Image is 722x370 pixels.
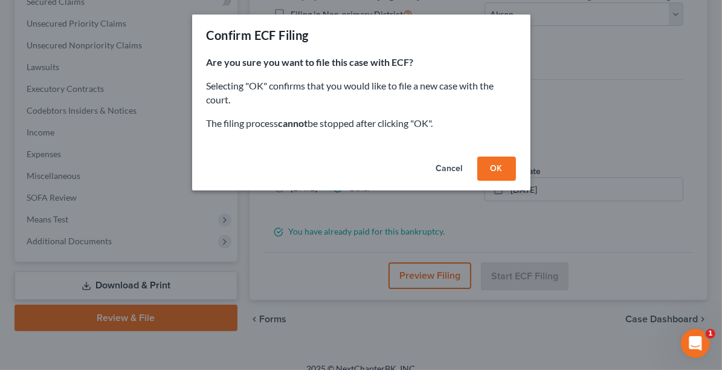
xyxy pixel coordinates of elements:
[207,56,414,68] strong: Are you sure you want to file this case with ECF?
[279,117,308,129] strong: cannot
[427,157,472,181] button: Cancel
[706,329,715,339] span: 1
[477,157,516,181] button: OK
[207,117,516,131] p: The filing process be stopped after clicking "OK".
[207,27,309,44] div: Confirm ECF Filing
[207,79,516,107] p: Selecting "OK" confirms that you would like to file a new case with the court.
[681,329,710,358] iframe: Intercom live chat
